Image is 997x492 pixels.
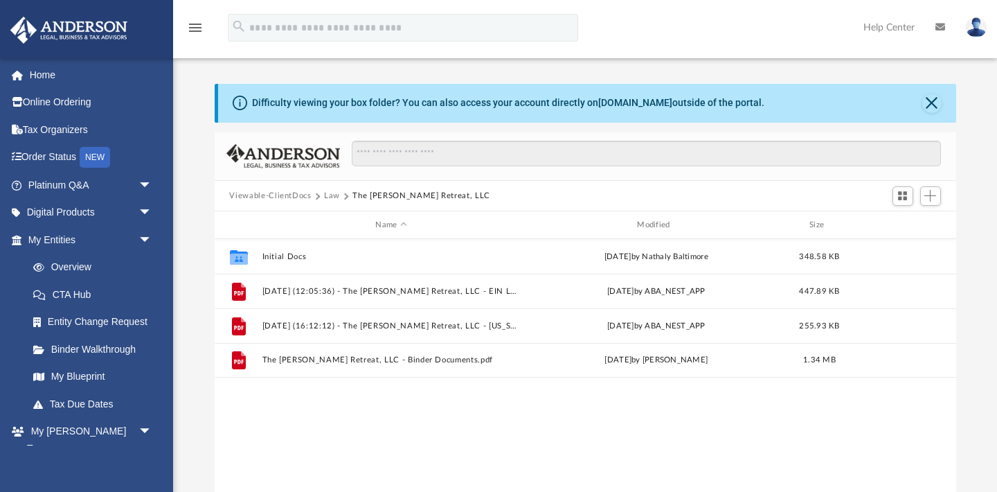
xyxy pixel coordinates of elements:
span: 1.34 MB [803,356,836,364]
span: arrow_drop_down [138,199,166,227]
a: My [PERSON_NAME] Teamarrow_drop_down [10,418,166,462]
span: arrow_drop_down [138,226,166,254]
i: search [231,19,246,34]
a: Overview [19,254,173,281]
button: Add [920,186,941,206]
button: [DATE] (16:12:12) - The [PERSON_NAME] Retreat, LLC - [US_STATE] Franchise from [US_STATE] Comptro... [262,322,521,331]
span: 255.93 KB [799,322,839,330]
span: arrow_drop_down [138,171,166,200]
a: [DOMAIN_NAME] [598,97,672,108]
span: 447.89 KB [799,288,839,295]
button: Close [922,94,942,113]
button: Switch to Grid View [892,186,913,206]
div: [DATE] by ABA_NEST_APP [527,285,786,298]
button: The [PERSON_NAME] Retreat, LLC - Binder Documents.pdf [262,356,521,365]
a: Order StatusNEW [10,143,173,172]
a: Platinum Q&Aarrow_drop_down [10,171,173,199]
div: Modified [526,219,785,231]
i: menu [187,19,204,36]
a: CTA Hub [19,281,173,308]
div: [DATE] by Nathaly Baltimore [527,251,786,263]
div: Size [791,219,847,231]
img: User Pic [966,17,987,37]
button: The [PERSON_NAME] Retreat, LLC [352,190,490,202]
div: NEW [80,147,110,168]
a: My Entitiesarrow_drop_down [10,226,173,254]
div: id [220,219,255,231]
div: id [853,219,950,231]
a: Online Ordering [10,89,173,116]
div: [DATE] by [PERSON_NAME] [527,354,786,367]
a: menu [187,26,204,36]
a: Digital Productsarrow_drop_down [10,199,173,227]
a: Home [10,61,173,89]
div: Difficulty viewing your box folder? You can also access your account directly on outside of the p... [252,96,764,110]
button: [DATE] (12:05:36) - The [PERSON_NAME] Retreat, LLC - EIN Letter from IRS.pdf [262,287,521,296]
input: Search files and folders [352,141,940,167]
button: Initial Docs [262,252,521,261]
button: Law [324,190,340,202]
span: arrow_drop_down [138,418,166,446]
div: [DATE] by ABA_NEST_APP [527,320,786,333]
a: Tax Due Dates [19,390,173,418]
div: Name [261,219,520,231]
button: Viewable-ClientDocs [229,190,311,202]
a: Binder Walkthrough [19,335,173,363]
a: Tax Organizers [10,116,173,143]
span: 348.58 KB [799,253,839,261]
a: Entity Change Request [19,308,173,336]
img: Anderson Advisors Platinum Portal [6,17,132,44]
a: My Blueprint [19,363,166,391]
